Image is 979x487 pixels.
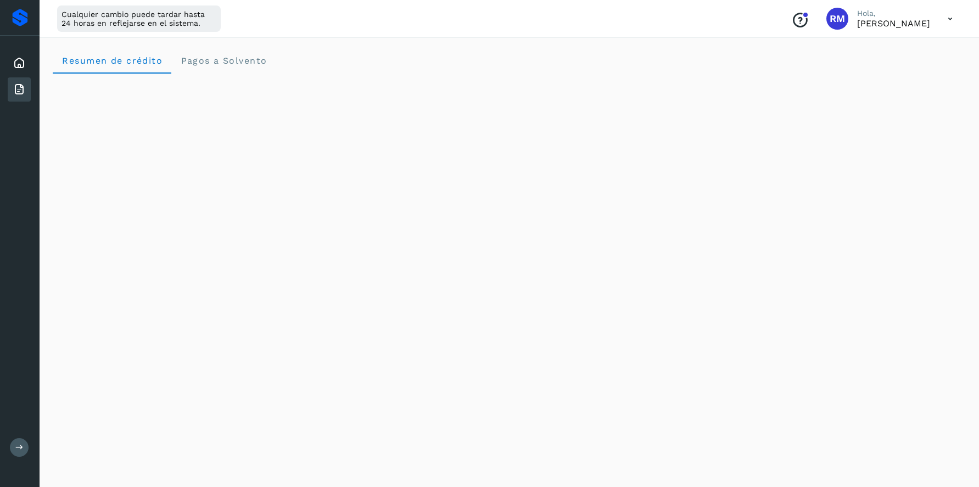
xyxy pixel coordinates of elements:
[857,9,930,18] p: Hola,
[180,55,267,66] span: Pagos a Solvento
[57,5,221,32] div: Cualquier cambio puede tardar hasta 24 horas en reflejarse en el sistema.
[8,77,31,102] div: Facturas
[8,51,31,75] div: Inicio
[857,18,930,29] p: ROSENDO MENDOZA
[61,55,163,66] span: Resumen de crédito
